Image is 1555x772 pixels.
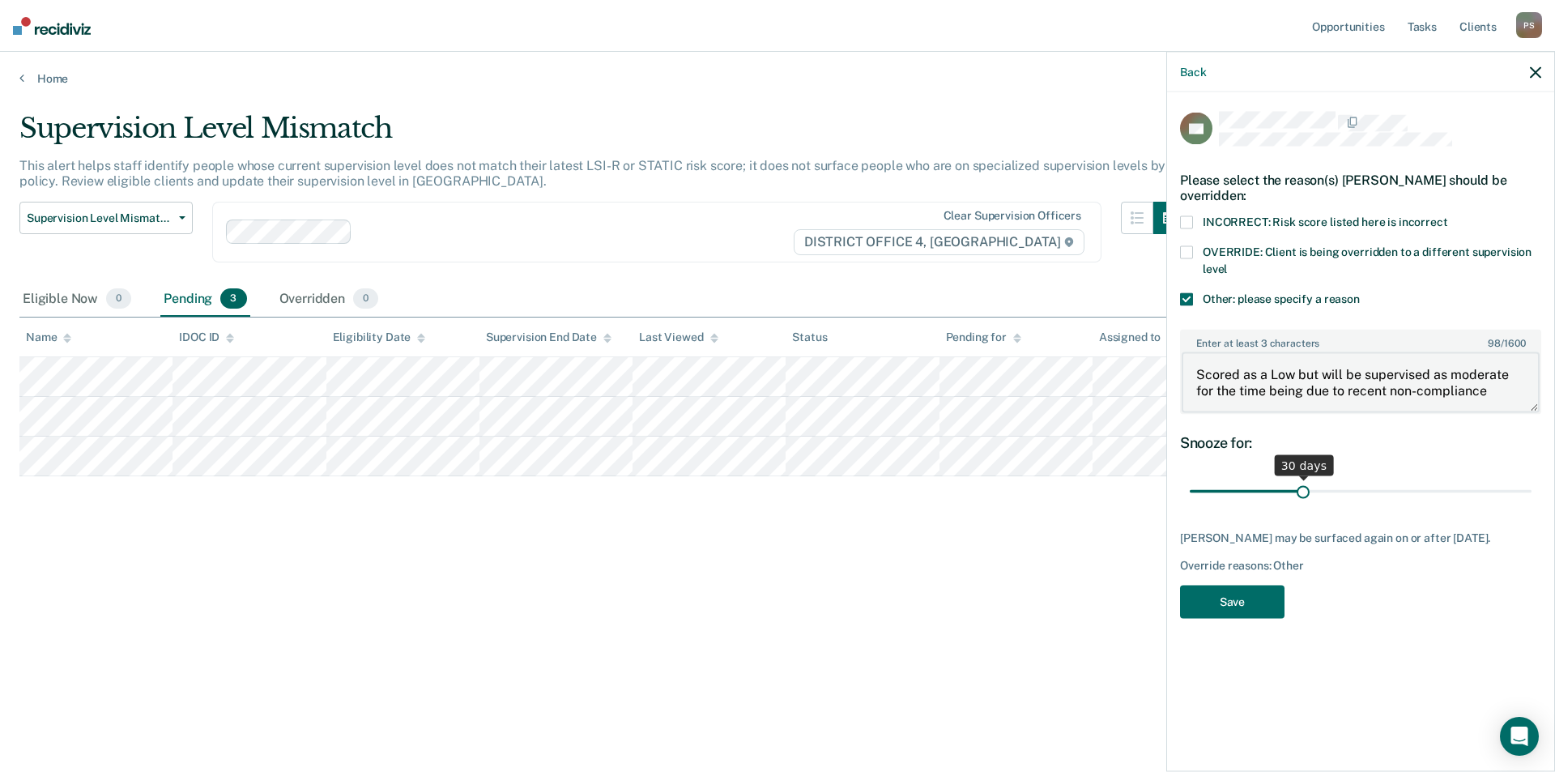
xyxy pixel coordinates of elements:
p: This alert helps staff identify people whose current supervision level does not match their lates... [19,158,1165,189]
div: IDOC ID [179,331,234,344]
div: Supervision End Date [486,331,611,344]
span: 0 [353,288,378,309]
div: Override reasons: Other [1180,559,1541,573]
div: Eligible Now [19,282,134,318]
div: Pending for [946,331,1021,344]
span: Supervision Level Mismatch [27,211,173,225]
span: OVERRIDE: Client is being overridden to a different supervision level [1203,245,1532,275]
div: Clear supervision officers [944,209,1081,223]
div: 30 days [1275,454,1334,476]
div: Status [792,331,827,344]
img: Recidiviz [13,17,91,35]
span: 98 [1488,338,1501,349]
div: Snooze for: [1180,433,1541,451]
button: Save [1180,585,1284,618]
span: Other: please specify a reason [1203,292,1360,305]
span: 3 [220,288,246,309]
a: Home [19,71,1536,86]
span: / 1600 [1488,338,1525,349]
div: Open Intercom Messenger [1500,717,1539,756]
div: Eligibility Date [333,331,426,344]
span: 0 [106,288,131,309]
div: Pending [160,282,249,318]
span: DISTRICT OFFICE 4, [GEOGRAPHIC_DATA] [794,229,1084,255]
div: Last Viewed [639,331,718,344]
label: Enter at least 3 characters [1182,331,1540,349]
textarea: Scored as a Low but will be supervised as moderate for the time being due to recent non-compliance [1182,352,1540,412]
button: Back [1180,65,1206,79]
div: Assigned to [1099,331,1175,344]
div: Supervision Level Mismatch [19,112,1186,158]
div: P S [1516,12,1542,38]
div: [PERSON_NAME] may be surfaced again on or after [DATE]. [1180,531,1541,545]
div: Name [26,331,71,344]
div: Please select the reason(s) [PERSON_NAME] should be overridden: [1180,159,1541,215]
div: Overridden [276,282,382,318]
span: INCORRECT: Risk score listed here is incorrect [1203,215,1448,228]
